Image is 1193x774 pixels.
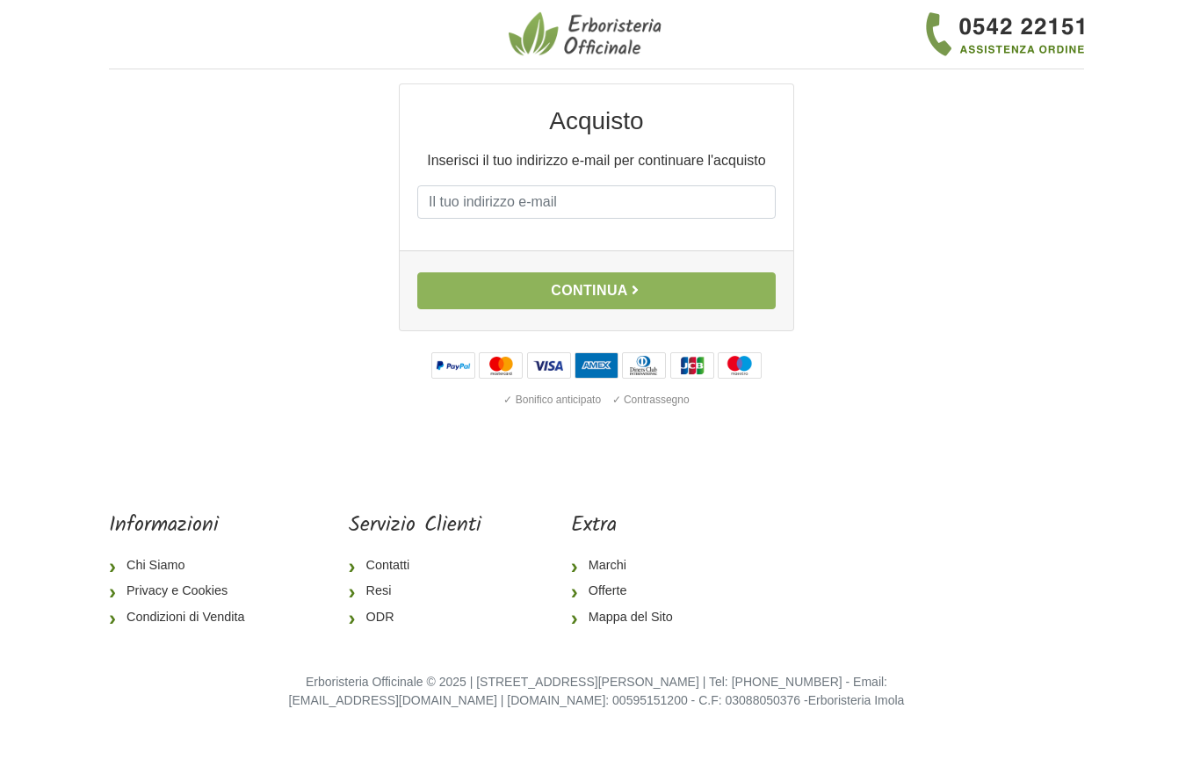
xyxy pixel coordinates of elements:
a: Mappa del Sito [571,604,687,631]
a: Chi Siamo [109,553,258,579]
img: Erboristeria Officinale [509,11,667,58]
a: Erboristeria Imola [808,693,905,707]
h5: Servizio Clienti [349,513,481,539]
a: Resi [349,578,481,604]
div: ✓ Contrassegno [609,388,693,411]
a: ODR [349,604,481,631]
h5: Extra [571,513,687,539]
p: Inserisci il tuo indirizzo e-mail per continuare l'acquisto [417,150,776,171]
a: Marchi [571,553,687,579]
h5: Informazioni [109,513,258,539]
button: Continua [417,272,776,309]
a: Privacy e Cookies [109,578,258,604]
input: Il tuo indirizzo e-mail [417,185,776,219]
iframe: fb:page Facebook Social Plugin [777,513,1084,575]
div: ✓ Bonifico anticipato [500,388,604,411]
small: Erboristeria Officinale © 2025 | [STREET_ADDRESS][PERSON_NAME] | Tel: [PHONE_NUMBER] - Email: [EM... [289,675,905,708]
a: Condizioni di Vendita [109,604,258,631]
a: Offerte [571,578,687,604]
a: Contatti [349,553,481,579]
h2: Acquisto [417,105,776,136]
